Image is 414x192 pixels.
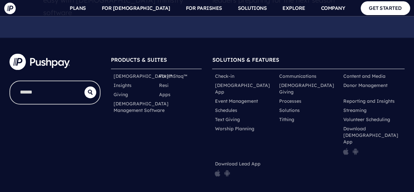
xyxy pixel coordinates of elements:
a: Resi [159,82,168,89]
a: Content and Media [343,73,385,79]
a: Giving [114,91,128,98]
a: [DEMOGRAPHIC_DATA] App [215,82,274,95]
a: Insights [114,82,132,89]
a: Communications [279,73,316,79]
a: ParishStaq™ [159,73,187,79]
img: pp_icon_appstore.png [343,148,349,155]
li: Download [DEMOGRAPHIC_DATA] App [340,124,405,159]
a: Worship Planning [215,125,254,132]
a: Reporting and Insights [343,98,394,104]
h6: PRODUCTS & SUITES [111,53,202,69]
a: Processes [279,98,301,104]
a: Apps [159,91,170,98]
img: pp_icon_gplay.png [352,148,358,155]
a: Donor Management [343,82,387,89]
a: [DEMOGRAPHIC_DATA] Giving [279,82,338,95]
a: Solutions [279,107,299,114]
a: [DEMOGRAPHIC_DATA] Management Software [114,100,169,114]
a: GET STARTED [361,1,410,15]
img: pp_icon_gplay.png [224,169,230,177]
a: Schedules [215,107,237,114]
a: Text Giving [215,116,240,123]
a: Volunteer Scheduling [343,116,390,123]
a: [DEMOGRAPHIC_DATA]™ [114,73,172,79]
a: Check-in [215,73,234,79]
a: Tithing [279,116,294,123]
a: Streaming [343,107,366,114]
li: Download Lead App [212,159,276,181]
h6: SOLUTIONS & FEATURES [212,53,405,69]
img: pp_icon_appstore.png [215,169,220,177]
a: Event Management [215,98,258,104]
